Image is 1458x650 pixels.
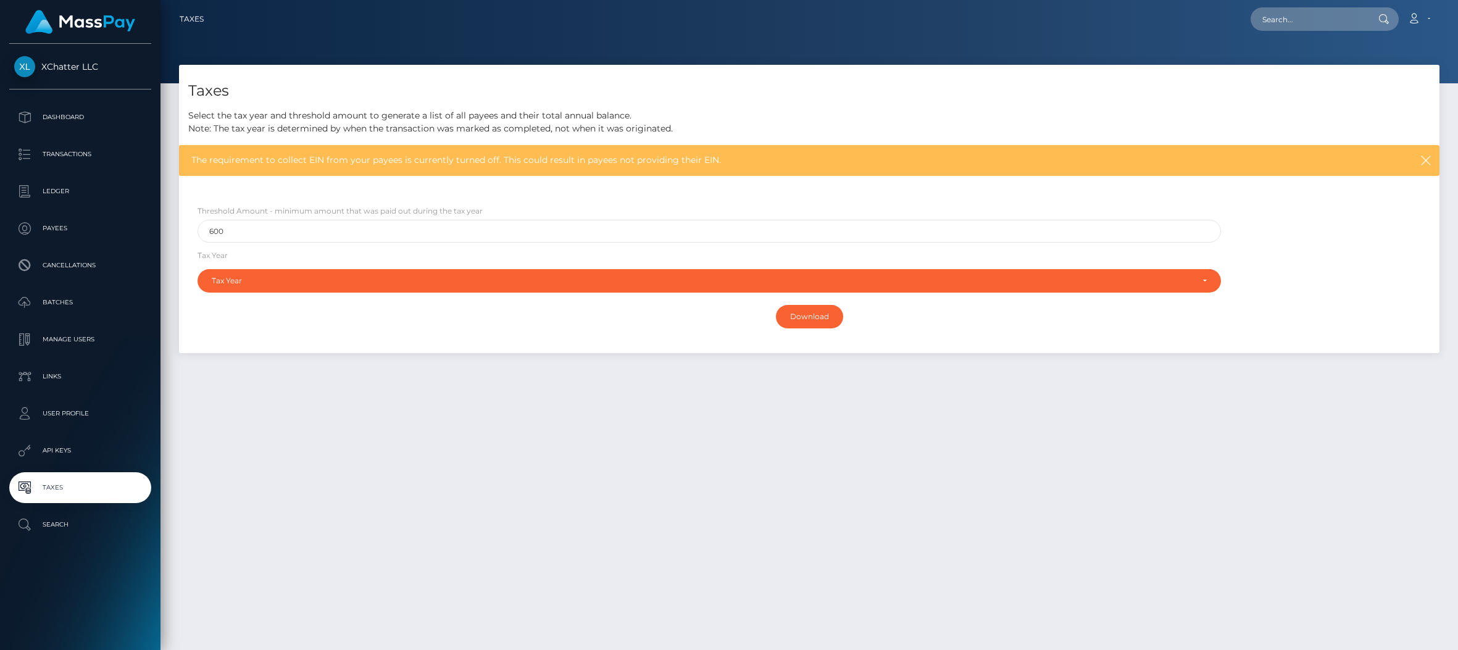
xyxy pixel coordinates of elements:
[25,10,135,34] img: MassPay Logo
[14,404,146,423] p: User Profile
[9,398,151,429] a: User Profile
[9,139,151,170] a: Transactions
[9,472,151,503] a: Taxes
[191,154,1291,167] span: The requirement to collect EIN from your payees is currently turned off. This could result in pay...
[198,250,228,261] label: Tax Year
[14,478,146,497] p: Taxes
[14,367,146,386] p: Links
[9,213,151,244] a: Payees
[9,250,151,281] a: Cancellations
[9,176,151,207] a: Ledger
[212,276,1193,286] div: Tax Year
[14,219,146,238] p: Payees
[14,330,146,349] p: Manage Users
[9,102,151,133] a: Dashboard
[198,206,483,217] label: Threshold Amount - minimum amount that was paid out during the tax year
[9,324,151,355] a: Manage Users
[9,509,151,540] a: Search
[14,145,146,164] p: Transactions
[9,61,151,72] span: XChatter LLC
[776,305,843,328] input: Download
[9,361,151,392] a: Links
[14,441,146,460] p: API Keys
[188,80,1430,102] h4: Taxes
[188,109,1430,135] p: Select the tax year and threshold amount to generate a list of all payees and their total annual ...
[14,182,146,201] p: Ledger
[180,6,204,32] a: Taxes
[9,287,151,318] a: Batches
[14,108,146,127] p: Dashboard
[9,435,151,466] a: API Keys
[14,515,146,534] p: Search
[14,56,35,77] img: XChatter LLC
[1251,7,1367,31] input: Search...
[14,293,146,312] p: Batches
[198,269,1221,293] button: Tax Year
[14,256,146,275] p: Cancellations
